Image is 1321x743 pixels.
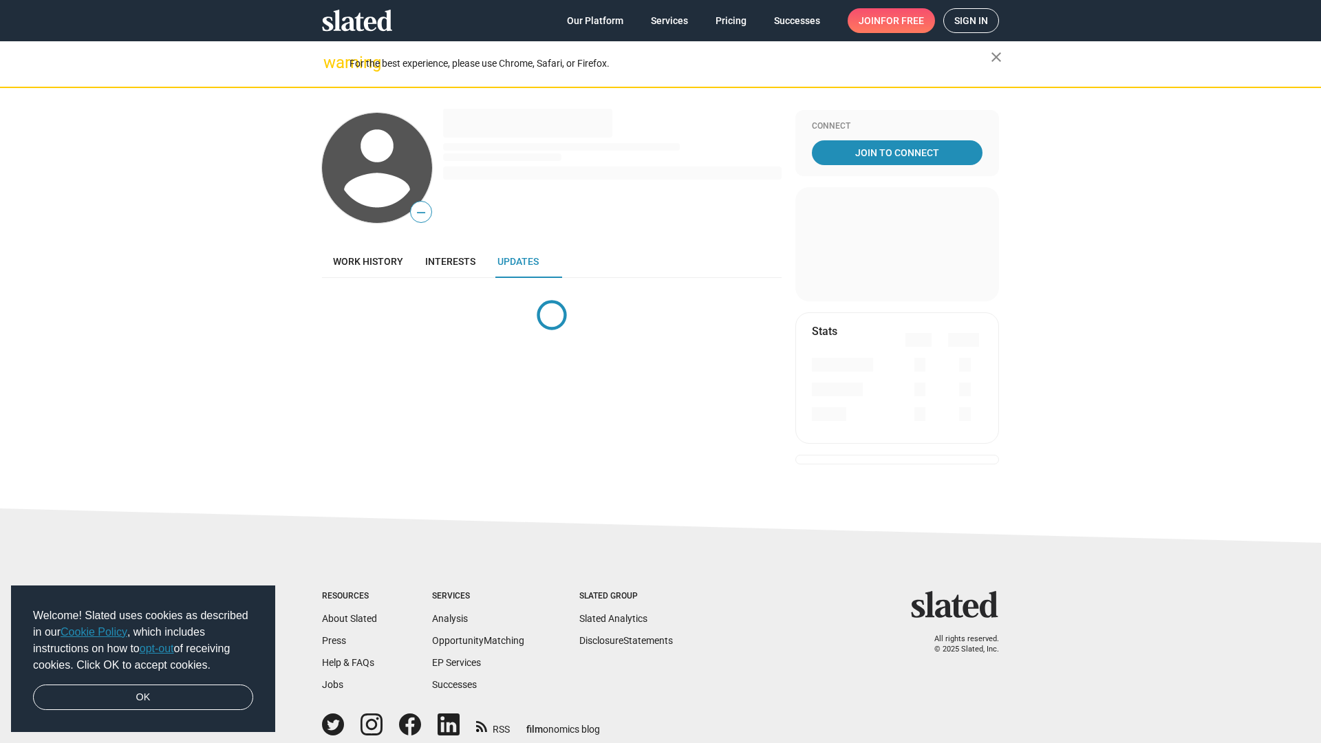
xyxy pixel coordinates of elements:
div: For the best experience, please use Chrome, Safari, or Firefox. [350,54,991,73]
span: Join To Connect [815,140,980,165]
span: Interests [425,256,475,267]
div: Connect [812,121,982,132]
span: Our Platform [567,8,623,33]
a: Analysis [432,613,468,624]
a: Join To Connect [812,140,982,165]
span: Join [859,8,924,33]
a: Our Platform [556,8,634,33]
a: EP Services [432,657,481,668]
p: All rights reserved. © 2025 Slated, Inc. [920,634,999,654]
a: Joinfor free [848,8,935,33]
mat-icon: close [988,49,1005,65]
a: opt-out [140,643,174,654]
a: filmonomics blog [526,712,600,736]
a: Successes [763,8,831,33]
span: Sign in [954,9,988,32]
span: Successes [774,8,820,33]
a: Work history [322,245,414,278]
div: Resources [322,591,377,602]
a: Jobs [322,679,343,690]
div: cookieconsent [11,585,275,733]
span: for free [881,8,924,33]
a: Successes [432,679,477,690]
a: Cookie Policy [61,626,127,638]
a: Slated Analytics [579,613,647,624]
a: Interests [414,245,486,278]
span: Services [651,8,688,33]
div: Slated Group [579,591,673,602]
a: About Slated [322,613,377,624]
a: Updates [486,245,550,278]
a: RSS [476,715,510,736]
span: Welcome! Slated uses cookies as described in our , which includes instructions on how to of recei... [33,607,253,674]
a: OpportunityMatching [432,635,524,646]
a: Sign in [943,8,999,33]
span: Updates [497,256,539,267]
a: dismiss cookie message [33,685,253,711]
mat-icon: warning [323,54,340,71]
span: Pricing [716,8,747,33]
a: Press [322,635,346,646]
a: Pricing [705,8,758,33]
span: — [411,204,431,222]
span: Work history [333,256,403,267]
div: Services [432,591,524,602]
a: Services [640,8,699,33]
span: film [526,724,543,735]
a: DisclosureStatements [579,635,673,646]
mat-card-title: Stats [812,324,837,338]
a: Help & FAQs [322,657,374,668]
